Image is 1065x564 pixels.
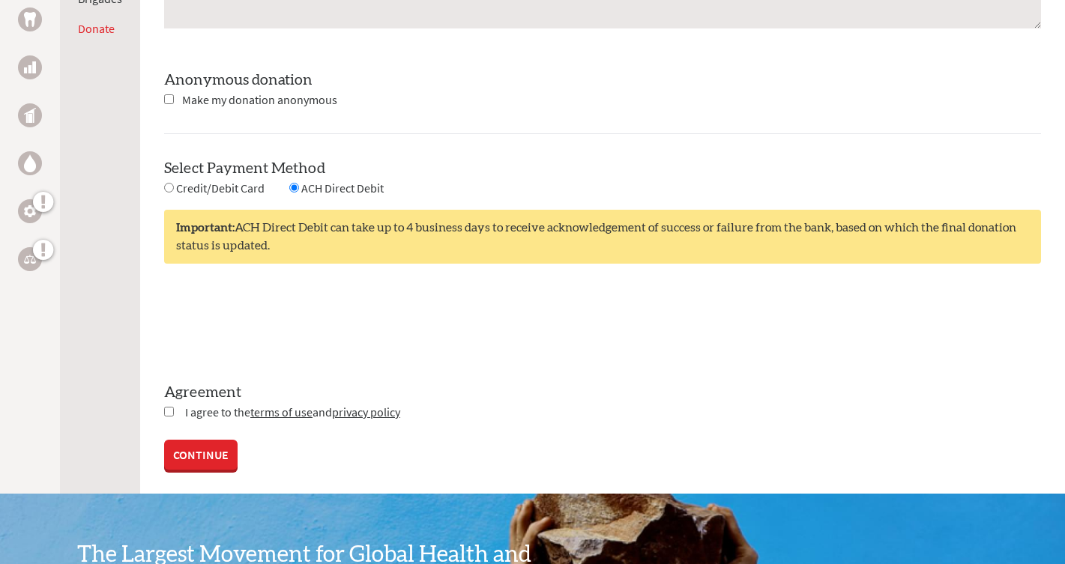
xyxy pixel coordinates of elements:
span: Make my donation anonymous [182,92,337,107]
a: Donate [78,21,115,36]
label: Agreement [164,382,1041,403]
label: Select Payment Method [164,161,325,176]
a: privacy policy [332,404,400,419]
a: Water [18,151,42,175]
img: Dental [24,12,36,26]
iframe: reCAPTCHA [164,294,392,352]
strong: Important: [176,222,235,234]
a: terms of use [250,404,313,419]
div: ACH Direct Debit can take up to 4 business days to receive acknowledgement of success or failure ... [164,210,1041,264]
span: ACH Direct Debit [301,181,384,195]
li: Donate [78,19,122,37]
a: CONTINUE [164,440,238,470]
img: Public Health [24,108,36,123]
span: Credit/Debit Card [176,181,265,195]
a: Dental [18,7,42,31]
span: I agree to the and [185,404,400,419]
img: Engineering [24,205,36,217]
a: Business [18,55,42,79]
a: Engineering [18,199,42,223]
img: Business [24,61,36,73]
img: Legal Empowerment [24,255,36,264]
a: Public Health [18,103,42,127]
label: Anonymous donation [164,73,313,88]
a: Legal Empowerment [18,247,42,271]
img: Water [24,154,36,172]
